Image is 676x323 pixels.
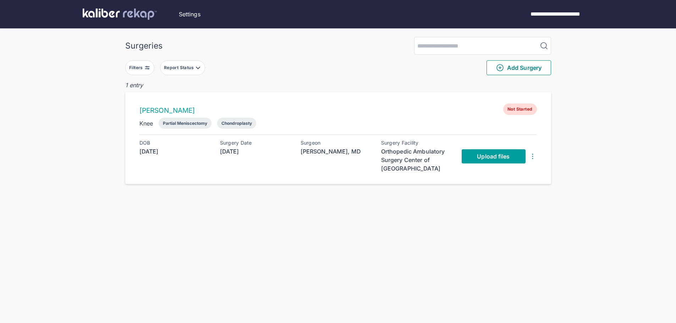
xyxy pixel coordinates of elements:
[487,60,551,75] button: Add Surgery
[381,147,452,173] div: Orthopedic Ambulatory Surgery Center of [GEOGRAPHIC_DATA]
[220,147,291,156] div: [DATE]
[477,153,510,160] span: Upload files
[129,65,144,71] div: Filters
[462,149,526,163] a: Upload files
[139,147,210,156] div: [DATE]
[195,65,201,71] img: filter-caret-down-grey.b3560631.svg
[503,104,537,115] span: Not Started
[139,119,153,128] div: Knee
[496,63,542,72] span: Add Surgery
[220,140,291,146] div: Surgery Date
[160,60,205,75] button: Report Status
[125,41,163,51] div: Surgeries
[496,63,504,72] img: PlusCircleGreen.5fd88d77.svg
[179,10,200,18] a: Settings
[163,121,207,126] div: Partial Meniscectomy
[125,81,551,89] div: 1 entry
[381,140,452,146] div: Surgery Facility
[540,41,548,50] img: MagnifyingGlass.1dc66aab.svg
[139,106,195,115] a: [PERSON_NAME]
[83,9,157,20] img: kaliber labs logo
[528,152,537,161] img: DotsThreeVertical.31cb0eda.svg
[144,65,150,71] img: faders-horizontal-grey.d550dbda.svg
[221,121,252,126] div: Chondroplasty
[301,147,372,156] div: [PERSON_NAME], MD
[301,140,372,146] div: Surgeon
[164,65,195,71] div: Report Status
[125,60,154,75] button: Filters
[139,140,210,146] div: DOB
